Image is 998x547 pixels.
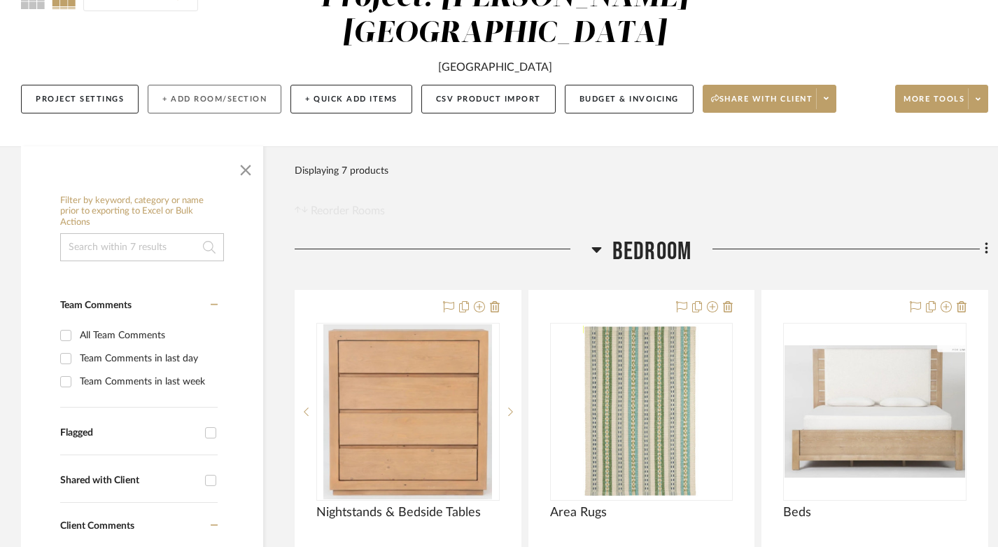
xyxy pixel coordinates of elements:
[711,94,813,115] span: Share with client
[295,202,385,219] button: Reorder Rooms
[290,85,412,113] button: + Quick Add Items
[703,85,837,113] button: Share with client
[148,85,281,113] button: + Add Room/Section
[60,300,132,310] span: Team Comments
[60,475,198,487] div: Shared with Client
[80,371,214,393] div: Team Comments in last week
[60,195,224,228] h6: Filter by keyword, category or name prior to exporting to Excel or Bulk Actions
[311,202,385,219] span: Reorder Rooms
[550,505,607,520] span: Area Rugs
[783,505,811,520] span: Beds
[60,233,224,261] input: Search within 7 results
[612,237,691,267] span: Bedroom
[80,324,214,347] div: All Team Comments
[80,347,214,370] div: Team Comments in last day
[583,324,700,499] img: Area Rugs
[323,324,492,499] img: Nightstands‎‎‏‏‎ & Bedside Tables
[295,157,388,185] div: Displaying 7 products
[316,505,481,520] span: Nightstands‎‎‏‏‎ & Bedside Tables
[21,85,139,113] button: Project Settings
[421,85,556,113] button: CSV Product Import
[785,345,965,477] img: Beds
[438,59,552,76] div: [GEOGRAPHIC_DATA]
[232,153,260,181] button: Close
[60,521,134,531] span: Client Comments
[895,85,988,113] button: More tools
[565,85,694,113] button: Budget & Invoicing
[904,94,964,115] span: More tools
[60,427,198,439] div: Flagged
